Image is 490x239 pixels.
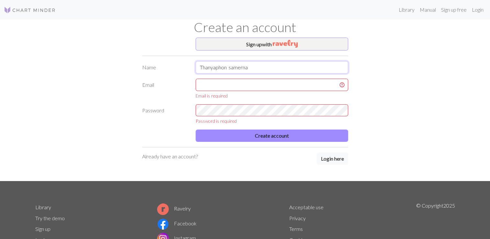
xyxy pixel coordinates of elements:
div: Password is required [196,118,348,124]
button: Sign upwith [196,38,348,51]
button: Login here [317,153,348,165]
a: Manual [417,3,439,16]
label: Password [138,104,192,125]
a: Terms [289,226,303,232]
a: Ravelry [157,205,191,211]
a: Library [396,3,417,16]
a: Privacy [289,215,306,221]
img: Facebook logo [157,218,169,230]
a: Acceptable use [289,204,324,210]
label: Name [138,61,192,74]
img: Ravelry logo [157,203,169,215]
img: Ravelry [273,40,298,48]
a: Facebook [157,220,197,226]
button: Create account [196,130,348,142]
a: Sign up [35,226,51,232]
h1: Create an account [31,19,459,35]
a: Login [469,3,486,16]
label: Email [138,79,192,99]
a: Sign up free [439,3,469,16]
img: Logo [4,6,56,14]
p: Already have an account? [142,153,198,160]
a: Try the demo [35,215,65,221]
a: Library [35,204,51,210]
div: Email is required [196,92,348,99]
